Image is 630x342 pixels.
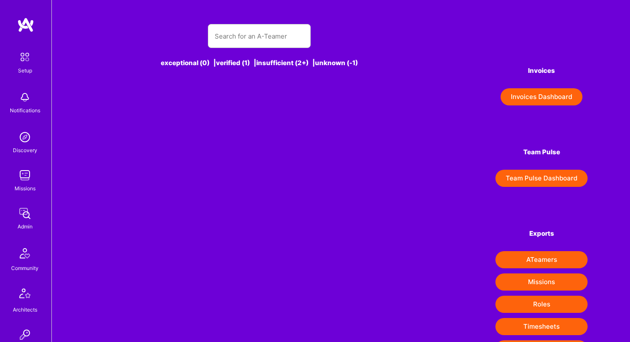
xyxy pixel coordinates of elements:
[10,106,40,115] div: Notifications
[13,305,37,314] div: Architects
[13,146,37,155] div: Discovery
[495,230,588,237] h4: Exports
[94,58,425,67] div: exceptional (0) | verified (1) | insufficient (2+) | unknown (-1)
[18,222,33,231] div: Admin
[18,66,32,75] div: Setup
[15,184,36,193] div: Missions
[16,129,33,146] img: discovery
[16,89,33,106] img: bell
[495,296,588,313] button: Roles
[15,285,35,305] img: Architects
[495,251,588,268] button: ATeamers
[15,243,35,264] img: Community
[495,88,588,105] a: Invoices Dashboard
[501,88,582,105] button: Invoices Dashboard
[16,48,34,66] img: setup
[16,167,33,184] img: teamwork
[495,273,588,291] button: Missions
[17,17,34,33] img: logo
[495,170,588,187] button: Team Pulse Dashboard
[215,25,304,47] input: Search for an A-Teamer
[16,205,33,222] img: admin teamwork
[495,318,588,335] button: Timesheets
[495,67,588,75] h4: Invoices
[495,148,588,156] h4: Team Pulse
[11,264,39,273] div: Community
